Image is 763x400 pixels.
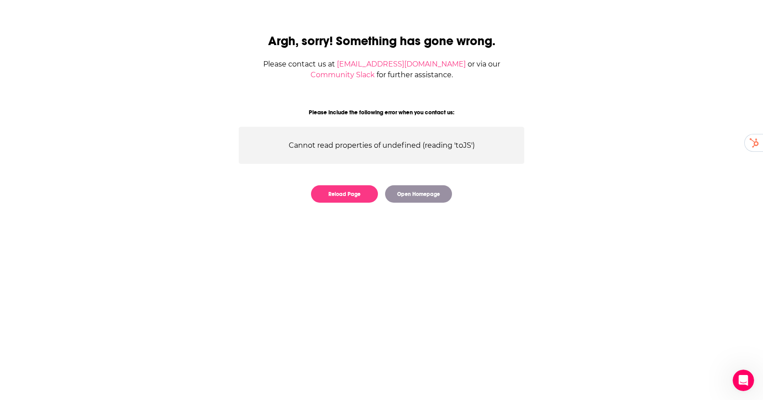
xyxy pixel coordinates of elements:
div: Please include the following error when you contact us: [239,109,524,116]
button: Open Homepage [385,185,452,203]
div: Please contact us at or via our for further assistance. [239,59,524,80]
div: Cannot read properties of undefined (reading 'toJS') [239,127,524,164]
h2: Argh, sorry! Something has gone wrong. [239,33,524,49]
a: [EMAIL_ADDRESS][DOMAIN_NAME] [337,60,466,68]
button: Reload Page [311,185,378,203]
a: Community Slack [311,71,375,79]
iframe: Intercom live chat [733,370,754,391]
